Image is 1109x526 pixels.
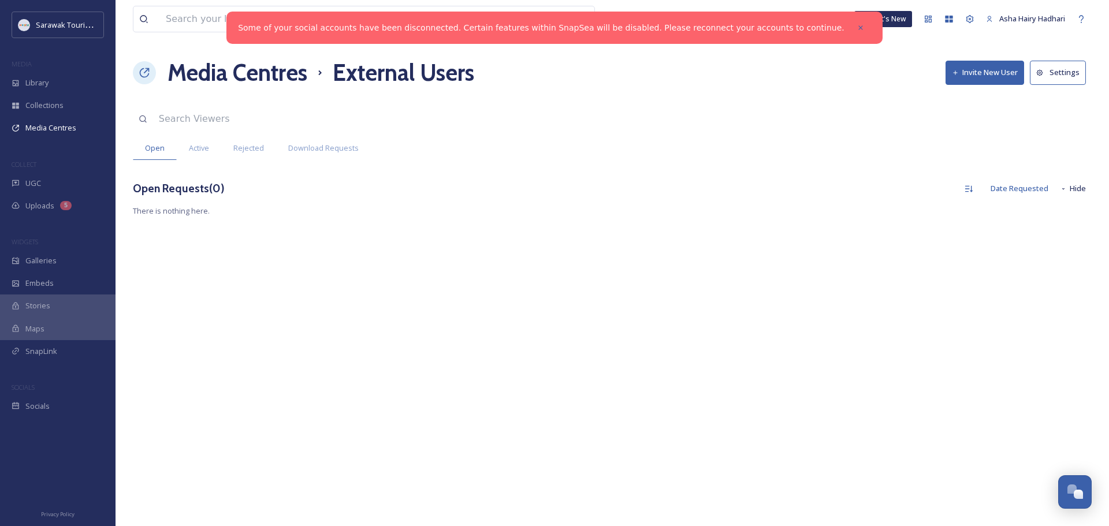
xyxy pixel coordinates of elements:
span: Maps [25,323,44,334]
span: UGC [25,178,41,189]
span: Open [145,143,165,154]
a: What's New [854,11,912,27]
span: Sarawak Tourism Board [36,19,118,30]
button: Invite New User [946,61,1024,84]
img: new%20smtd%20transparent%202%20copy%404x.png [18,19,30,31]
input: Search Viewers [153,106,422,132]
span: Library [25,77,49,88]
span: MEDIA [12,59,32,68]
span: Uploads [25,200,54,211]
span: SOCIALS [12,383,35,391]
span: COLLECT [12,160,36,169]
button: Hide [1054,177,1092,200]
button: Open Chat [1058,475,1092,509]
input: Search your library [160,6,500,32]
a: Asha Hairy Hadhari [980,8,1071,30]
a: View all files [521,8,589,30]
span: WIDGETS [12,237,38,246]
span: Stories [25,300,50,311]
div: Date Requested [985,177,1054,200]
button: Settings [1030,61,1086,84]
span: Galleries [25,255,57,266]
span: Active [189,143,209,154]
span: Socials [25,401,50,412]
div: 5 [60,201,72,210]
span: SnapLink [25,346,57,357]
span: Privacy Policy [41,510,75,518]
span: Embeds [25,278,54,289]
span: Collections [25,100,64,111]
span: Download Requests [288,143,359,154]
span: Asha Hairy Hadhari [999,13,1065,24]
a: Settings [1030,61,1092,84]
a: Media Centres [168,55,307,90]
span: There is nothing here. [133,206,1092,217]
h3: Open Requests ( 0 ) [133,180,225,197]
a: Privacy Policy [41,506,75,520]
h1: External Users [333,55,474,90]
span: Media Centres [25,122,76,133]
span: Rejected [233,143,264,154]
a: Some of your social accounts have been disconnected. Certain features within SnapSea will be disa... [238,22,844,34]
